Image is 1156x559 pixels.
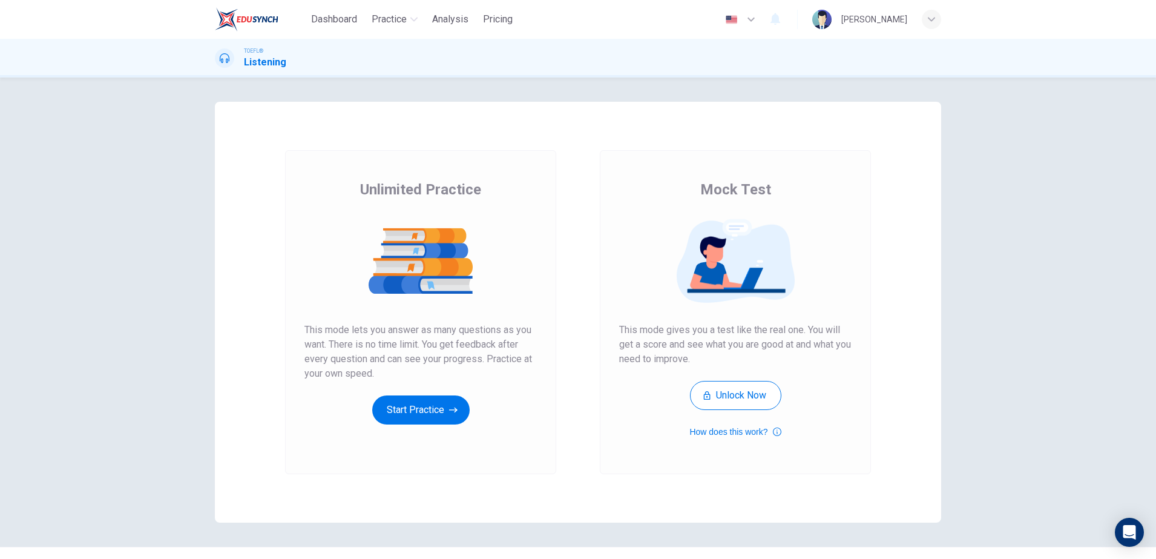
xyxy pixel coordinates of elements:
span: Pricing [483,12,513,27]
span: Unlimited Practice [360,180,481,199]
button: Pricing [478,8,517,30]
button: Unlock Now [690,381,781,410]
img: Profile picture [812,10,832,29]
a: EduSynch logo [215,7,306,31]
img: en [724,15,739,24]
button: Practice [367,8,422,30]
div: [PERSON_NAME] [841,12,907,27]
img: EduSynch logo [215,7,278,31]
span: Analysis [432,12,468,27]
span: Dashboard [311,12,357,27]
h1: Listening [244,55,286,70]
span: Mock Test [700,180,771,199]
span: This mode lets you answer as many questions as you want. There is no time limit. You get feedback... [304,323,537,381]
span: TOEFL® [244,47,263,55]
span: Practice [372,12,407,27]
button: Analysis [427,8,473,30]
button: Dashboard [306,8,362,30]
span: This mode gives you a test like the real one. You will get a score and see what you are good at a... [619,323,852,366]
button: How does this work? [689,425,781,439]
button: Start Practice [372,395,470,425]
div: Open Intercom Messenger [1115,518,1144,547]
